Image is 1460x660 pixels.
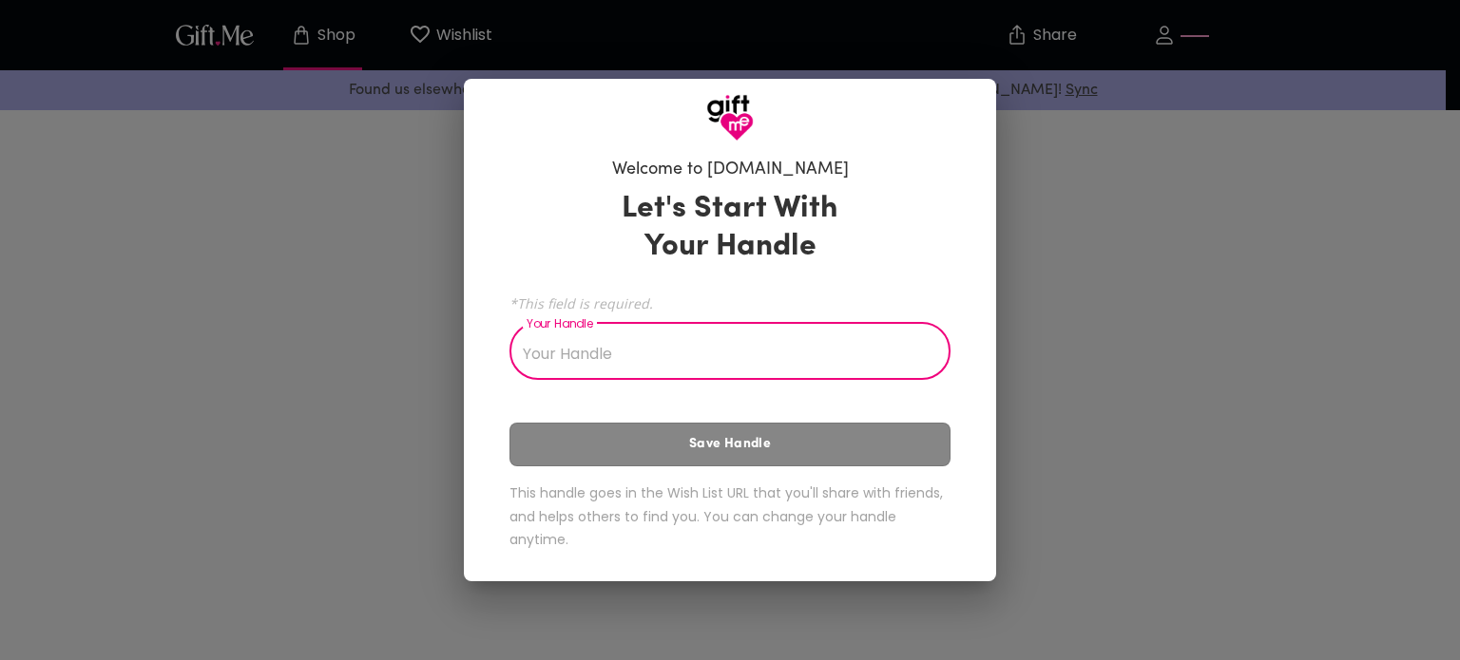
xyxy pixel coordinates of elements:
h6: Welcome to [DOMAIN_NAME] [612,159,849,181]
img: GiftMe Logo [706,94,754,141]
h6: This handle goes in the Wish List URL that you'll share with friends, and helps others to find yo... [509,481,951,552]
input: Your Handle [509,327,930,380]
h3: Let's Start With Your Handle [598,190,862,266]
span: *This field is required. [509,294,951,312]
